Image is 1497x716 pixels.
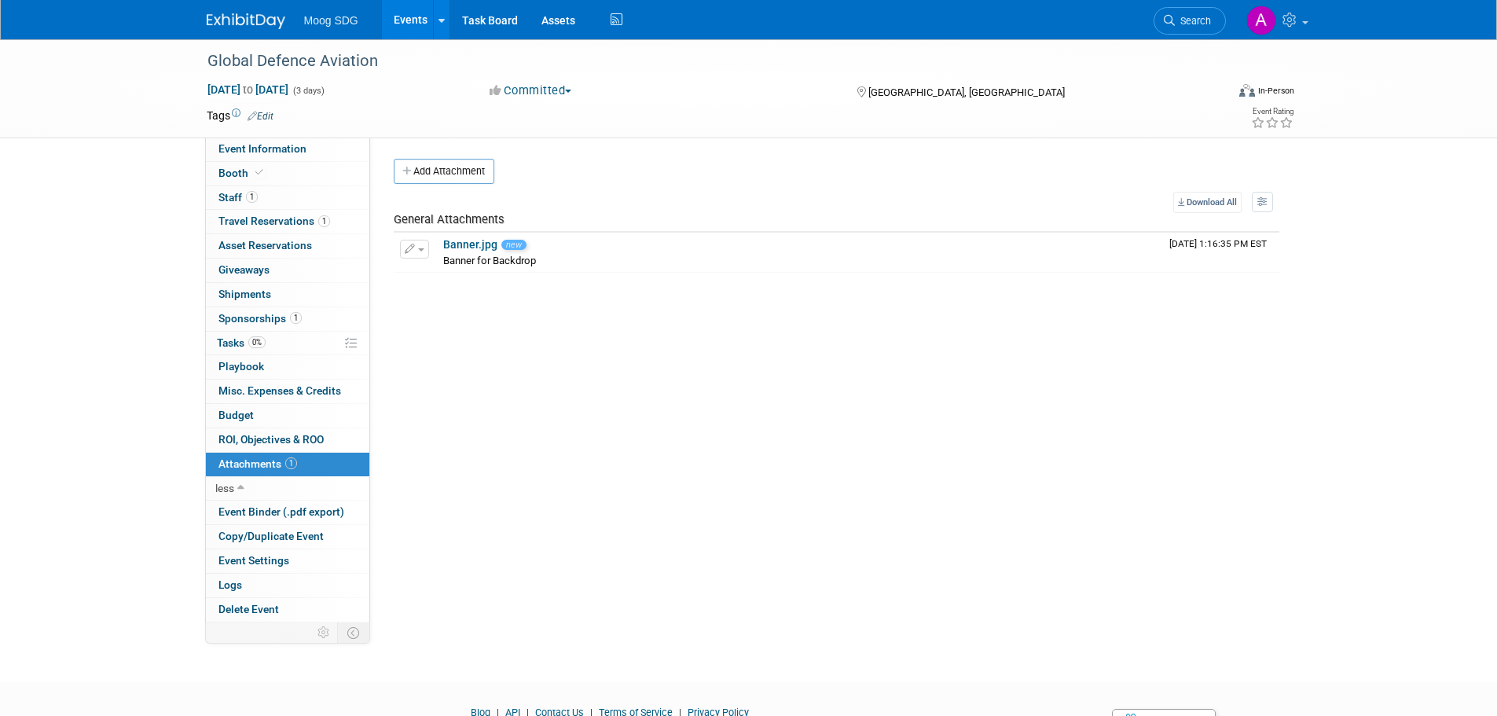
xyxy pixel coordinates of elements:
[1239,84,1255,97] img: Format-Inperson.png
[318,215,330,227] span: 1
[206,186,369,210] a: Staff1
[218,457,297,470] span: Attachments
[215,482,234,494] span: less
[218,142,306,155] span: Event Information
[218,360,264,373] span: Playbook
[206,525,369,549] a: Copy/Duplicate Event
[1163,233,1279,272] td: Upload Timestamp
[207,13,285,29] img: ExhibitDay
[207,83,289,97] span: [DATE] [DATE]
[206,162,369,185] a: Booth
[206,477,369,501] a: less
[443,238,497,251] a: Banner.jpg
[246,191,258,203] span: 1
[248,336,266,348] span: 0%
[394,159,494,184] button: Add Attachment
[501,240,527,250] span: new
[1246,6,1276,35] img: ALYSSA Szal
[206,404,369,428] a: Budget
[218,530,324,542] span: Copy/Duplicate Event
[484,83,578,99] button: Committed
[206,549,369,573] a: Event Settings
[337,622,369,643] td: Toggle Event Tabs
[206,234,369,258] a: Asset Reservations
[206,574,369,597] a: Logs
[310,622,338,643] td: Personalize Event Tab Strip
[206,138,369,161] a: Event Information
[218,312,302,325] span: Sponsorships
[218,384,341,397] span: Misc. Expenses & Credits
[206,453,369,476] a: Attachments1
[1251,108,1293,116] div: Event Rating
[206,598,369,622] a: Delete Event
[218,409,254,421] span: Budget
[218,191,258,204] span: Staff
[218,263,270,276] span: Giveaways
[218,167,266,179] span: Booth
[443,255,536,266] span: Banner for Backdrop
[240,83,255,96] span: to
[1257,85,1294,97] div: In-Person
[218,215,330,227] span: Travel Reservations
[202,47,1202,75] div: Global Defence Aviation
[1133,82,1295,105] div: Event Format
[292,86,325,96] span: (3 days)
[206,355,369,379] a: Playbook
[206,501,369,524] a: Event Binder (.pdf export)
[218,578,242,591] span: Logs
[1173,192,1242,213] a: Download All
[285,457,297,469] span: 1
[218,505,344,518] span: Event Binder (.pdf export)
[868,86,1065,98] span: [GEOGRAPHIC_DATA], [GEOGRAPHIC_DATA]
[218,433,324,446] span: ROI, Objectives & ROO
[218,603,279,615] span: Delete Event
[1169,238,1267,249] span: Upload Timestamp
[206,259,369,282] a: Giveaways
[206,380,369,403] a: Misc. Expenses & Credits
[290,312,302,324] span: 1
[1154,7,1226,35] a: Search
[394,212,505,226] span: General Attachments
[206,332,369,355] a: Tasks0%
[217,336,266,349] span: Tasks
[206,210,369,233] a: Travel Reservations1
[218,554,289,567] span: Event Settings
[218,288,271,300] span: Shipments
[206,307,369,331] a: Sponsorships1
[207,108,273,123] td: Tags
[304,14,358,27] span: Moog SDG
[255,168,263,177] i: Booth reservation complete
[206,428,369,452] a: ROI, Objectives & ROO
[248,111,273,122] a: Edit
[1175,15,1211,27] span: Search
[218,239,312,252] span: Asset Reservations
[206,283,369,307] a: Shipments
